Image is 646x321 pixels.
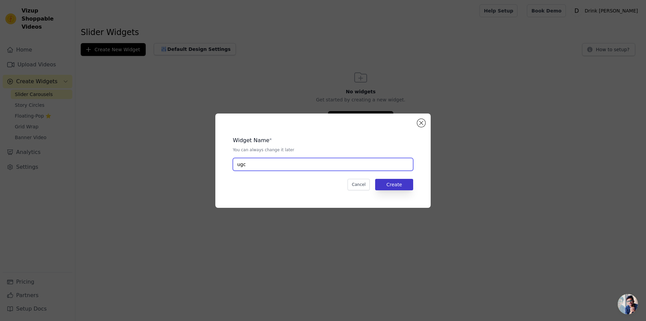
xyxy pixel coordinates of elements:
button: Create [375,179,413,190]
p: You can always change it later [233,147,413,153]
div: Open chat [618,294,638,314]
legend: Widget Name [233,136,270,145]
button: Close modal [417,119,425,127]
button: Cancel [348,179,370,190]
